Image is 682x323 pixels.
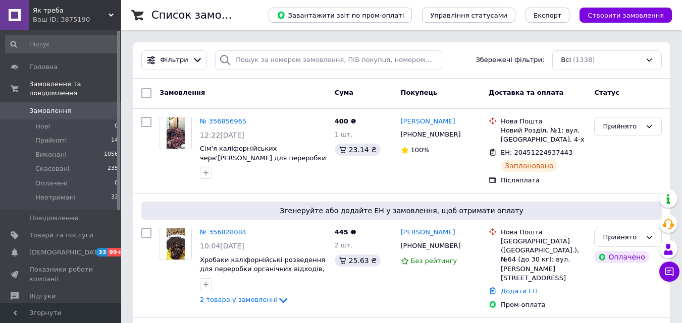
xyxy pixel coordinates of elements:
div: Новий Розділ, №1: вул. [GEOGRAPHIC_DATA], 4-х [501,126,586,144]
span: 445 ₴ [335,228,356,236]
span: Прийняті [35,136,67,145]
button: Управління статусами [422,8,515,23]
span: Нові [35,122,50,131]
button: Чат з покупцем [659,262,679,282]
span: Оплачені [35,179,67,188]
span: Статус [594,89,619,96]
span: Покупець [401,89,438,96]
div: Оплачено [594,251,649,263]
span: Замовлення [160,89,205,96]
span: [DEMOGRAPHIC_DATA] [29,248,104,257]
span: 10:04[DATE] [200,242,244,250]
div: Прийнято [603,232,641,243]
span: 14 [111,136,118,145]
div: 23.14 ₴ [335,144,381,156]
span: Створити замовлення [588,12,664,19]
div: Післяплата [501,176,586,185]
div: 25.63 ₴ [335,254,381,267]
span: Головна [29,62,58,72]
a: [PERSON_NAME] [401,117,455,126]
a: [PERSON_NAME] [401,228,455,237]
a: Сім'я каліфорнійських черв'[PERSON_NAME] для переробки органічних відходів біогумусу компосту риб... [200,145,326,180]
span: Експорт [534,12,562,19]
h1: Список замовлень [151,9,254,21]
span: 12:22[DATE] [200,131,244,139]
span: 100% [411,146,430,154]
div: Пром-оплата [501,300,586,309]
button: Створити замовлення [580,8,672,23]
span: Неотримані [35,193,76,202]
input: Пошук [5,35,119,53]
button: Завантажити звіт по пром-оплаті [269,8,412,23]
button: Експорт [526,8,570,23]
img: Фото товару [167,117,184,149]
span: Замовлення [29,106,71,115]
div: Нова Пошта [501,117,586,126]
span: Збережені фільтри: [476,55,544,65]
span: Як треба [33,6,109,15]
span: Фільтри [161,55,188,65]
span: Показники роботи компанії [29,265,93,283]
a: Додати ЕН [501,287,538,295]
span: 1056 [104,150,118,159]
span: Всі [561,55,571,65]
div: Прийнято [603,121,641,132]
a: № 356856965 [200,117,246,125]
span: 33 [96,248,108,256]
span: 33 [111,193,118,202]
span: Товари та послуги [29,231,93,240]
div: [GEOGRAPHIC_DATA] ([GEOGRAPHIC_DATA].), №64 (до 30 кг): вул. [PERSON_NAME][STREET_ADDRESS] [501,237,586,283]
a: Хробаки каліфорнійські розведення для переробки органічних відходів, черв'яки для компостера садо... [200,256,325,292]
input: Пошук за номером замовлення, ПІБ покупця, номером телефону, Email, номером накладної [215,50,442,70]
span: ЕН: 20451224937443 [501,149,572,156]
span: Без рейтингу [411,257,457,265]
span: Скасовані [35,164,70,173]
span: 99+ [108,248,124,256]
span: 2 товара у замовленні [200,296,277,304]
span: 0 [115,179,118,188]
span: Завантажити звіт по пром-оплаті [277,11,404,20]
span: 400 ₴ [335,117,356,125]
span: Управління статусами [430,12,507,19]
div: Нова Пошта [501,228,586,237]
span: Відгуки [29,292,56,301]
span: 1 шт. [335,131,353,138]
span: Згенеруйте або додайте ЕН у замовлення, щоб отримати оплату [145,206,658,216]
a: Фото товару [160,117,192,149]
span: Замовлення та повідомлення [29,80,121,98]
a: № 356828084 [200,228,246,236]
img: Фото товару [167,228,184,260]
span: 235 [108,164,118,173]
span: Повідомлення [29,214,78,223]
div: [PHONE_NUMBER] [399,128,463,141]
div: Заплановано [501,160,558,172]
span: Cума [335,89,353,96]
a: Створити замовлення [569,11,672,19]
a: Фото товару [160,228,192,260]
span: 0 [115,122,118,131]
span: Виконані [35,150,67,159]
span: 2 шт. [335,241,353,249]
span: (1338) [573,56,595,63]
div: [PHONE_NUMBER] [399,239,463,252]
span: Доставка та оплата [489,89,563,96]
a: 2 товара у замовленні [200,296,289,303]
div: Ваш ID: 3875190 [33,15,121,24]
